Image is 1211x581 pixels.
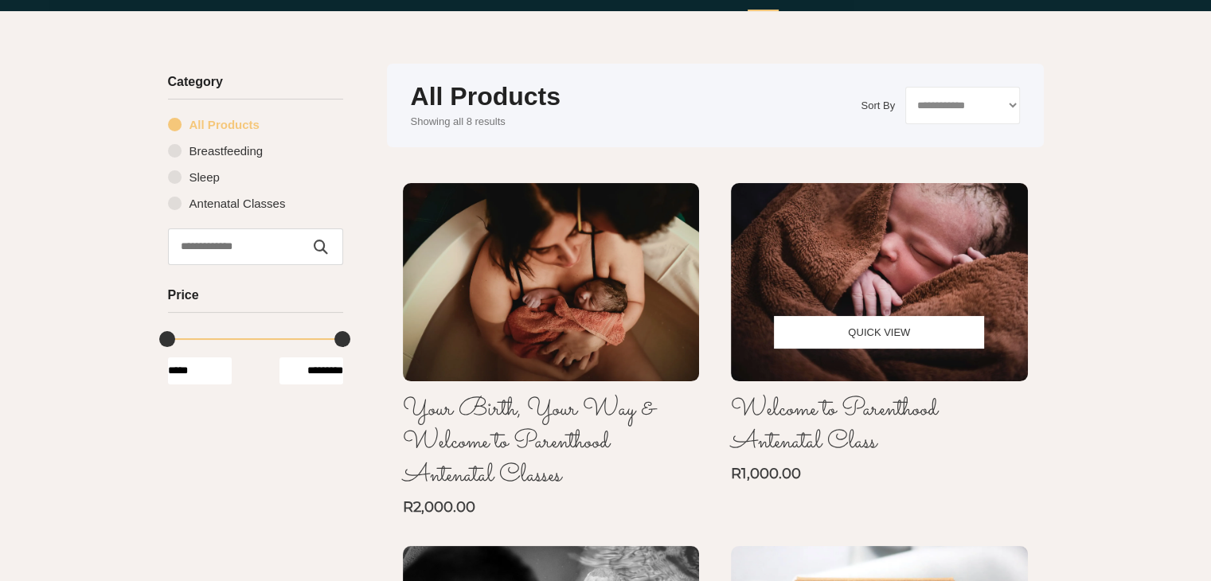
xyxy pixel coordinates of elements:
[403,498,475,516] a: R2,000.00
[861,100,895,111] label: Sort By
[774,316,984,349] a: Quick View
[168,138,343,164] a: Breastfeeding
[168,111,343,138] a: All Products
[168,64,343,111] h3: Category
[411,115,506,127] span: Showing all 8 results
[731,465,801,482] a: R1,000.00
[731,183,1028,381] img: Welcome to Parenthood Antenatal Class
[168,164,343,190] a: Sleep
[731,391,938,462] a: Welcome to Parenthood Antenatal Class
[168,190,343,216] a: Antenatal Classes
[403,391,654,494] a: Your Birth, Your Way & Welcome to Parenthood Antenatal Classes
[411,84,561,109] h1: All Products
[168,277,343,325] h3: Price
[403,183,700,381] img: Your Birth, Your Way & Welcome to Parenthood Antenatal Classes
